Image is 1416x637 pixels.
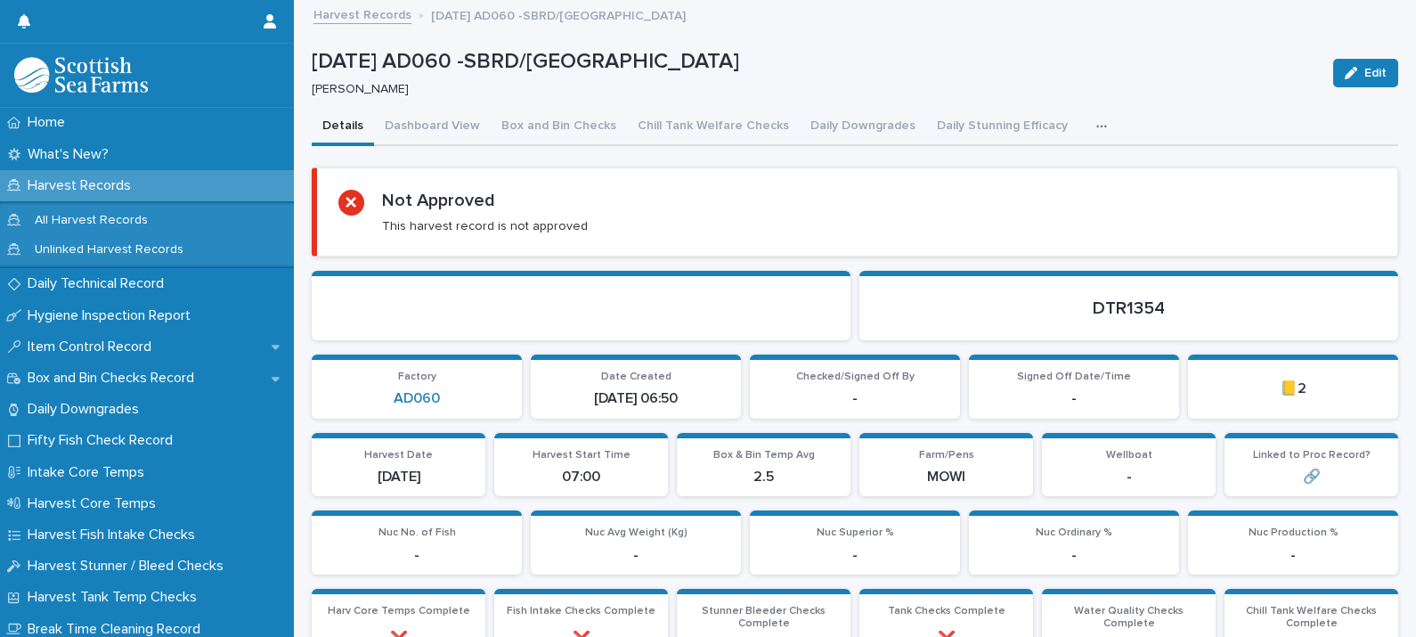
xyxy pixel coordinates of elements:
p: - [761,547,949,564]
p: Daily Downgrades [20,401,153,418]
p: What's New? [20,146,123,163]
span: Edit [1364,67,1387,79]
a: Harvest Records [313,4,411,24]
span: Nuc Avg Weight (Kg) [585,527,688,538]
img: mMrefqRFQpe26GRNOUkG [14,57,148,93]
span: Harv Core Temps Complete [328,606,470,617]
button: Edit [1333,59,1398,87]
p: [PERSON_NAME] [312,82,1312,97]
p: MOWI [870,469,1022,486]
p: - [541,547,730,564]
p: Daily Technical Record [20,275,178,292]
p: 🔗 [1235,469,1388,486]
span: Farm/Pens [919,450,974,461]
span: Nuc No. of Fish [378,527,456,538]
span: Nuc Production % [1249,527,1339,538]
p: [DATE] AD060 -SBRD/[GEOGRAPHIC_DATA] [431,4,686,24]
span: Fish Intake Checks Complete [507,606,655,617]
span: Water Quality Checks Complete [1074,606,1184,629]
span: Linked to Proc Record? [1253,450,1371,461]
p: Harvest Tank Temp Checks [20,589,211,606]
p: - [1199,547,1388,564]
p: Fifty Fish Check Record [20,432,187,449]
p: This harvest record is not approved [382,218,588,234]
span: Nuc Superior % [817,527,894,538]
p: Home [20,114,79,131]
p: - [980,390,1168,407]
button: Daily Stunning Efficacy [926,109,1078,146]
p: Box and Bin Checks Record [20,370,208,387]
span: Wellboat [1106,450,1152,461]
button: Details [312,109,374,146]
button: Box and Bin Checks [491,109,627,146]
span: Signed Off Date/Time [1017,372,1131,382]
p: 07:00 [505,469,657,486]
p: Harvest Records [20,177,145,194]
span: Chill Tank Welfare Checks Complete [1246,606,1377,629]
p: 📒2 [1199,380,1388,397]
p: DTR1354 [881,298,1377,319]
p: - [761,390,949,407]
p: All Harvest Records [20,213,162,228]
span: Checked/Signed Off By [796,372,915,382]
p: Harvest Stunner / Bleed Checks [20,558,238,575]
span: Harvest Start Time [533,450,631,461]
p: - [980,547,1168,564]
p: [DATE] AD060 -SBRD/[GEOGRAPHIC_DATA] [312,49,1319,75]
button: Chill Tank Welfare Checks [627,109,800,146]
p: Item Control Record [20,339,166,355]
h2: Not Approved [382,190,495,211]
p: 2.5 [688,469,840,486]
p: Harvest Core Temps [20,495,170,512]
span: Box & Bin Temp Avg [713,450,815,461]
p: Unlinked Harvest Records [20,242,198,257]
span: Factory [398,372,436,382]
button: Daily Downgrades [800,109,926,146]
p: Intake Core Temps [20,464,159,481]
p: [DATE] [322,469,475,486]
p: [DATE] 06:50 [541,390,730,407]
span: Tank Checks Complete [888,606,1005,617]
p: - [322,547,511,564]
span: Harvest Date [364,450,433,461]
button: Dashboard View [374,109,491,146]
span: Nuc Ordinary % [1036,527,1112,538]
span: Date Created [601,372,671,382]
p: - [1053,469,1205,486]
a: AD060 [394,390,440,407]
p: Hygiene Inspection Report [20,307,205,324]
p: Harvest Fish Intake Checks [20,527,209,543]
span: Stunner Bleeder Checks Complete [702,606,826,629]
